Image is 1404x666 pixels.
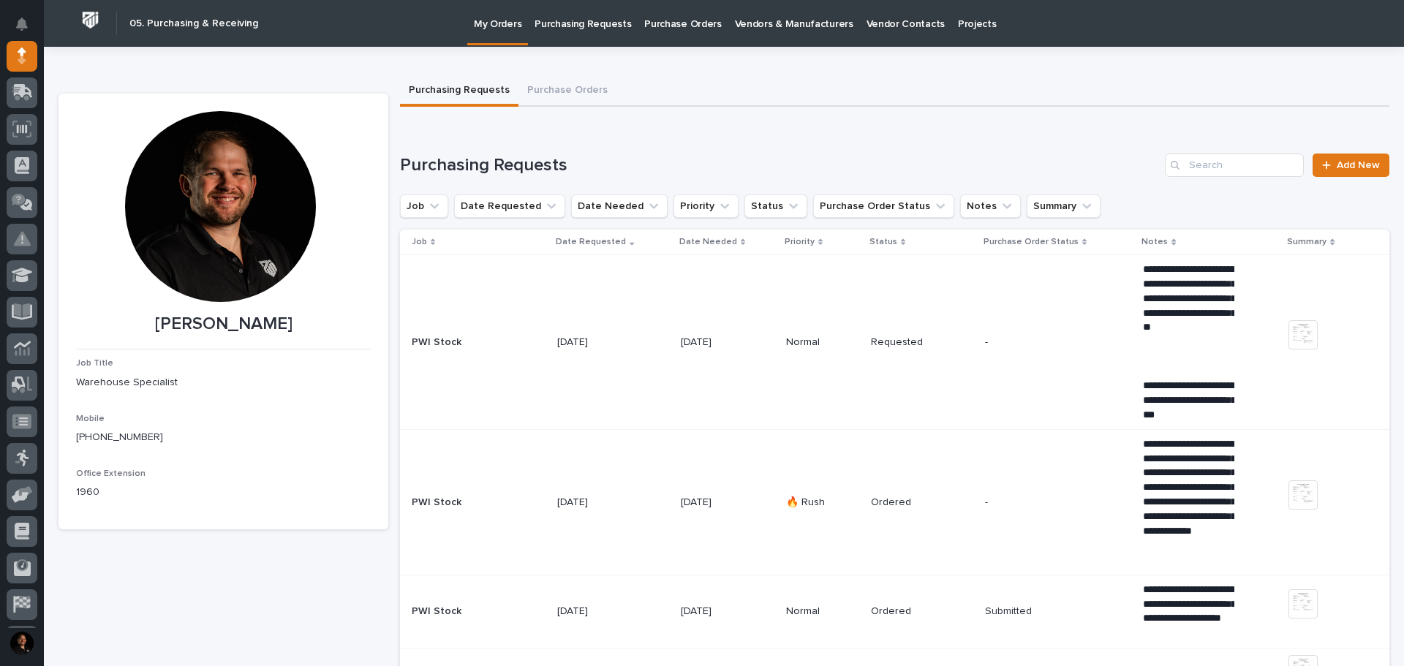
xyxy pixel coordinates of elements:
[557,336,649,349] p: [DATE]
[400,155,1159,176] h1: Purchasing Requests
[412,333,464,349] p: PWI Stock
[454,194,565,218] button: Date Requested
[786,496,859,509] p: 🔥 Rush
[412,493,464,509] p: PWI Stock
[7,9,37,39] button: Notifications
[786,605,859,618] p: Normal
[985,333,991,349] p: -
[76,469,146,478] span: Office Extension
[1141,234,1168,250] p: Notes
[18,18,37,41] div: Notifications
[1337,160,1380,170] span: Add New
[76,432,163,442] a: [PHONE_NUMBER]
[786,336,859,349] p: Normal
[556,234,626,250] p: Date Requested
[412,234,427,250] p: Job
[1027,194,1101,218] button: Summary
[673,194,739,218] button: Priority
[571,194,668,218] button: Date Needed
[681,336,772,349] p: [DATE]
[960,194,1021,218] button: Notes
[744,194,807,218] button: Status
[400,76,518,107] button: Purchasing Requests
[985,602,1035,618] p: Submitted
[681,605,772,618] p: [DATE]
[76,415,105,423] span: Mobile
[76,485,371,500] p: 1960
[76,375,371,390] p: Warehouse Specialist
[681,496,772,509] p: [DATE]
[557,605,649,618] p: [DATE]
[871,605,962,618] p: Ordered
[785,234,815,250] p: Priority
[1287,234,1326,250] p: Summary
[871,336,962,349] p: Requested
[813,194,954,218] button: Purchase Order Status
[77,7,104,34] img: Workspace Logo
[1313,154,1389,177] a: Add New
[518,76,616,107] button: Purchase Orders
[871,496,962,509] p: Ordered
[400,194,448,218] button: Job
[679,234,737,250] p: Date Needed
[869,234,897,250] p: Status
[1165,154,1304,177] input: Search
[129,18,258,30] h2: 05. Purchasing & Receiving
[7,628,37,659] button: users-avatar
[76,359,113,368] span: Job Title
[984,234,1079,250] p: Purchase Order Status
[985,493,991,509] p: -
[76,314,371,335] p: [PERSON_NAME]
[412,602,464,618] p: PWI Stock
[557,496,649,509] p: [DATE]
